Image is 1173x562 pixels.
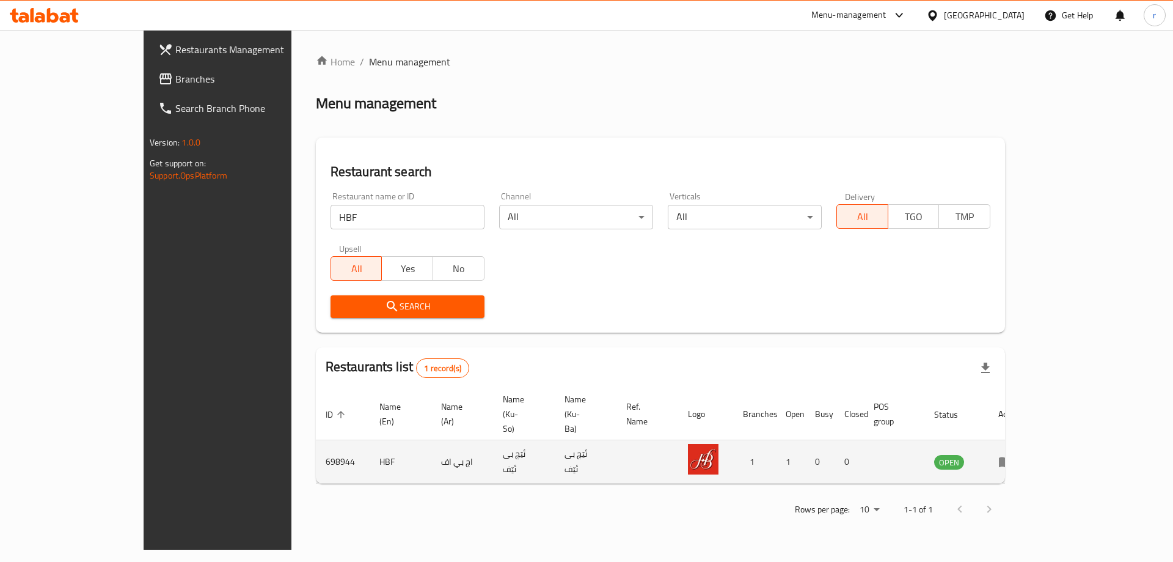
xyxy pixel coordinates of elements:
span: POS group [874,399,910,429]
input: Search for restaurant name or ID.. [331,205,484,229]
a: Search Branch Phone [148,94,340,123]
div: Menu-management [811,8,886,23]
span: All [336,260,378,278]
span: ID [326,407,349,422]
td: 1 [776,440,805,484]
button: All [836,204,888,229]
div: All [668,205,822,229]
span: Ref. Name [626,399,663,429]
nav: breadcrumb [316,54,1005,69]
span: OPEN [934,456,964,470]
h2: Restaurant search [331,163,990,181]
td: 0 [835,440,864,484]
span: r [1153,9,1156,22]
span: Restaurants Management [175,42,330,57]
span: Yes [387,260,428,278]
h2: Restaurants list [326,358,469,378]
span: Branches [175,72,330,86]
button: No [433,256,484,281]
td: 1 [733,440,776,484]
button: All [331,256,382,281]
td: اج بي اف [431,440,493,484]
span: Version: [150,135,180,150]
span: Status [934,407,974,422]
span: TGO [893,208,935,226]
span: TMP [944,208,985,226]
button: TMP [938,204,990,229]
p: Rows per page: [795,502,850,517]
th: Open [776,388,805,440]
p: 1-1 of 1 [904,502,933,517]
td: HBF [370,440,431,484]
th: Branches [733,388,776,440]
td: 0 [805,440,835,484]
button: TGO [888,204,940,229]
div: [GEOGRAPHIC_DATA] [944,9,1025,22]
img: HBF [688,444,718,475]
div: Rows per page: [855,501,884,519]
td: 698944 [316,440,370,484]
span: No [438,260,480,278]
div: Total records count [416,358,469,378]
span: 1.0.0 [181,135,200,150]
h2: Menu management [316,94,436,113]
span: Search [340,299,475,314]
span: Name (En) [379,399,417,429]
span: Name (Ku-Ba) [565,392,602,436]
table: enhanced table [316,388,1031,484]
a: Restaurants Management [148,35,340,64]
div: Export file [971,353,1000,383]
th: Action [988,388,1031,440]
button: Yes [381,256,433,281]
span: Name (Ku-So) [503,392,540,436]
span: Search Branch Phone [175,101,330,116]
span: Get support on: [150,155,206,171]
div: All [499,205,653,229]
th: Closed [835,388,864,440]
a: Support.OpsPlatform [150,168,227,183]
span: 1 record(s) [417,363,469,374]
label: Upsell [339,244,362,253]
span: Menu management [369,54,450,69]
li: / [360,54,364,69]
th: Logo [678,388,733,440]
button: Search [331,295,484,318]
th: Busy [805,388,835,440]
span: All [842,208,883,226]
a: Branches [148,64,340,94]
label: Delivery [845,192,875,201]
span: Name (Ar) [441,399,478,429]
td: ئێچ بی ئێف [555,440,616,484]
td: ئێچ بی ئێف [493,440,555,484]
